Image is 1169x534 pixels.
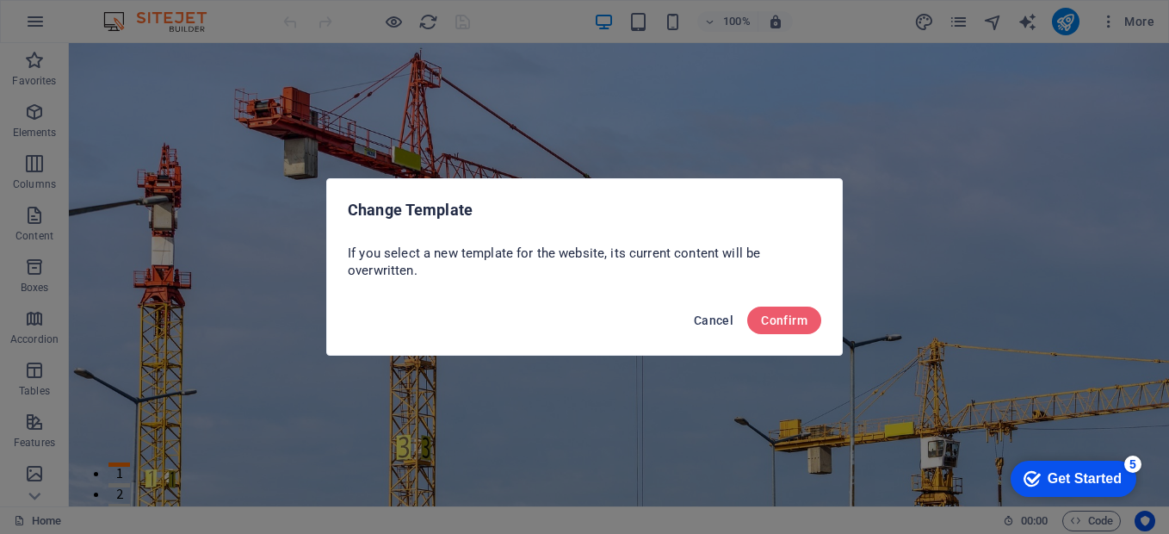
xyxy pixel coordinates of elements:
[9,9,135,45] div: Get Started 5 items remaining, 0% complete
[348,200,821,220] h2: Change Template
[687,307,740,334] button: Cancel
[40,461,61,465] button: 3
[40,419,61,424] button: 1
[694,314,733,327] span: Cancel
[747,307,821,334] button: Confirm
[761,314,807,327] span: Confirm
[123,3,140,21] div: 5
[40,440,61,444] button: 2
[46,19,121,34] div: Get Started
[348,245,821,279] p: If you select a new template for the website, its current content will be overwritten.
